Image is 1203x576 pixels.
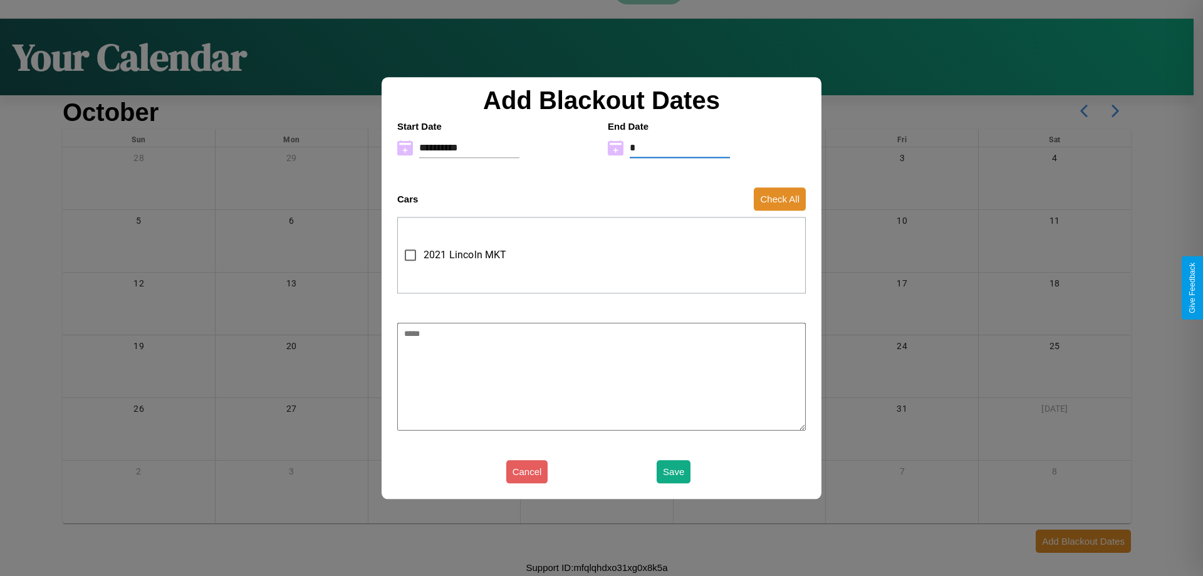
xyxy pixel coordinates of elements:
[506,460,548,483] button: Cancel
[608,121,806,132] h4: End Date
[397,121,595,132] h4: Start Date
[397,194,418,204] h4: Cars
[1188,263,1197,313] div: Give Feedback
[391,86,812,115] h2: Add Blackout Dates
[754,187,806,211] button: Check All
[424,248,506,263] span: 2021 Lincoln MKT
[657,460,690,483] button: Save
